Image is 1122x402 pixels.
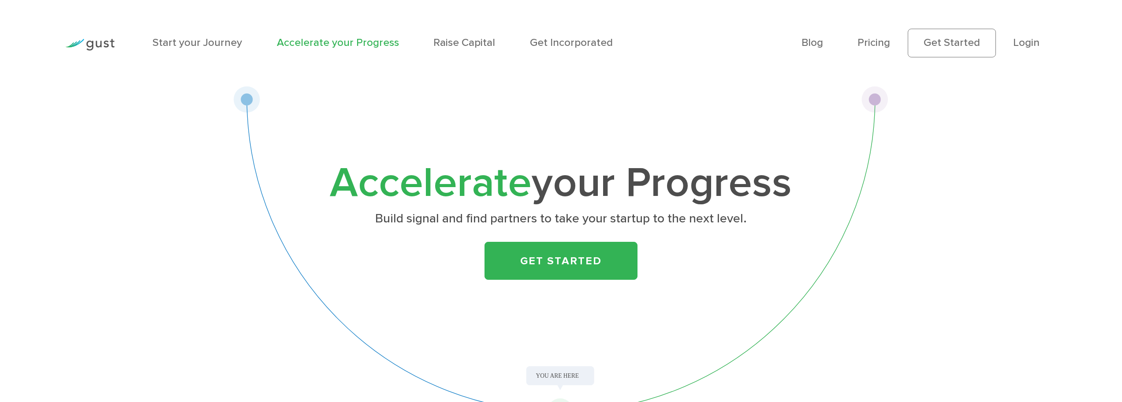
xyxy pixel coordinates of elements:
[330,158,532,208] span: Accelerate
[908,29,996,57] a: Get Started
[433,36,495,49] a: Raise Capital
[277,36,399,49] a: Accelerate your Progress
[153,36,242,49] a: Start your Journey
[530,36,613,49] a: Get Incorporated
[1013,36,1040,49] a: Login
[857,36,890,49] a: Pricing
[330,210,792,227] p: Build signal and find partners to take your startup to the next level.
[325,164,797,202] h1: your Progress
[485,242,637,280] a: Get Started
[801,36,823,49] a: Blog
[65,39,115,51] img: Gust Logo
